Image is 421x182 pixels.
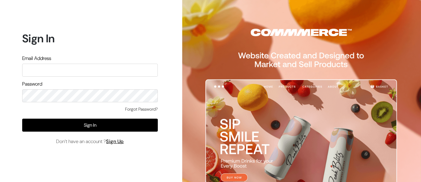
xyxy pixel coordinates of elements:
a: Sign Up [106,138,124,145]
h1: Sign In [22,32,158,45]
button: Sign In [22,119,158,132]
label: Password [22,80,42,88]
a: Forgot Password? [125,106,158,112]
label: Email Address [22,55,51,62]
span: Don’t have an account ? [56,138,124,145]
